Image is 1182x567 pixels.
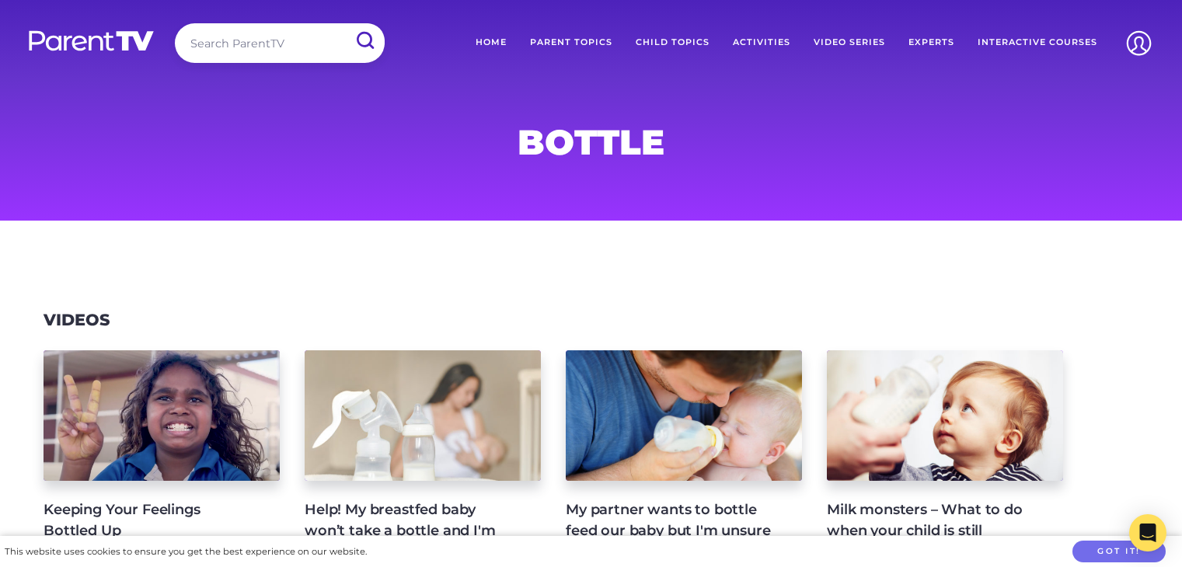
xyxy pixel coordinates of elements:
a: Video Series [802,23,897,62]
h1: bottle [217,127,966,158]
a: Child Topics [624,23,721,62]
input: Search ParentTV [175,23,385,63]
img: Account [1119,23,1159,63]
a: Parent Topics [518,23,624,62]
h4: Keeping Your Feelings Bottled Up [44,499,255,541]
a: Experts [897,23,966,62]
input: Submit [344,23,385,58]
a: Home [464,23,518,62]
div: Open Intercom Messenger [1129,514,1166,551]
img: parenttv-logo-white.4c85aaf.svg [27,30,155,52]
button: Got it! [1072,541,1166,563]
h3: Videos [44,311,110,330]
a: Activities [721,23,802,62]
div: This website uses cookies to ensure you get the best experience on our website. [5,544,367,560]
a: Interactive Courses [966,23,1109,62]
h4: My partner wants to bottle feed our baby but I'm unsure [566,499,777,541]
